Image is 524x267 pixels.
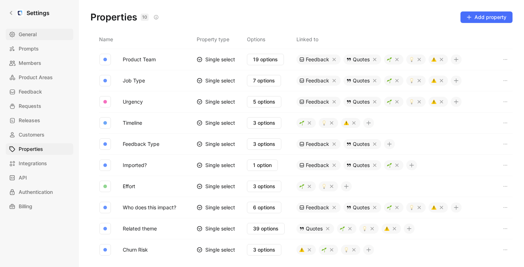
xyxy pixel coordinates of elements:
[296,54,341,65] div: Feedback
[19,59,41,67] span: Members
[296,76,341,86] div: Feedback
[120,224,160,233] button: Related theme
[120,139,162,149] button: Feedback Type
[27,9,50,17] h1: Settings
[247,75,281,86] button: 7 options
[247,181,281,192] button: 3 options
[247,223,285,234] button: 39 options
[6,6,52,20] a: Settings
[6,186,73,198] a: Authentication
[322,120,327,125] img: 💡
[19,30,37,39] span: General
[99,32,197,49] th: Name
[6,201,73,212] a: Billing
[253,245,275,254] span: 3 options
[253,140,275,148] span: 3 options
[247,54,284,65] button: 19 options
[141,14,149,21] div: 10
[344,120,349,125] img: ⚠️
[197,162,235,169] div: Single select
[19,73,53,82] span: Product Areas
[296,224,334,234] div: Quotes
[120,161,150,170] button: Imported?
[387,163,392,168] img: 🌱
[6,129,73,140] a: Customers
[460,11,513,23] button: Add property
[197,56,235,63] div: Single select
[384,226,389,231] img: ⚠️
[253,119,275,127] span: 3 options
[120,118,145,128] button: Timeline
[387,99,392,104] img: 🌱
[322,184,327,189] img: 💡
[6,172,73,183] a: API
[253,203,275,212] span: 6 options
[197,32,247,49] th: Property type
[387,78,392,83] img: 🌱
[247,138,281,150] button: 3 options
[253,97,275,106] span: 5 options
[90,13,160,22] h1: Properties
[197,204,235,211] div: Single select
[120,182,138,191] button: Effort
[344,247,349,252] img: 💡
[299,247,304,252] img: ⚠️
[247,32,296,49] th: Options
[409,205,414,210] img: 💡
[431,78,436,83] img: ⚠️
[6,29,73,40] a: General
[120,245,151,254] button: Churn Risk
[6,72,73,83] a: Product Areas
[299,120,304,125] img: 🌱
[431,57,436,62] img: ⚠️
[6,143,73,155] a: Properties
[343,76,381,86] div: Quotes
[253,55,278,64] span: 19 options
[19,145,43,153] span: Properties
[6,100,73,112] a: Requests
[299,184,304,189] img: 🌱
[19,102,41,110] span: Requests
[343,54,381,65] div: Quotes
[467,13,506,22] span: Add property
[247,244,281,256] button: 3 options
[362,226,367,231] img: 💡
[409,99,414,104] img: 💡
[6,158,73,169] a: Integrations
[19,44,39,53] span: Prompts
[197,140,235,148] div: Single select
[6,86,73,97] a: Feedback
[19,202,32,211] span: Billing
[253,76,275,85] span: 7 options
[343,97,381,107] div: Quotes
[197,77,235,84] div: Single select
[19,130,45,139] span: Customers
[253,182,275,191] span: 3 options
[343,202,381,213] div: Quotes
[431,205,436,210] img: ⚠️
[343,139,381,149] div: Quotes
[19,87,42,96] span: Feedback
[197,98,235,105] div: Single select
[197,246,235,253] div: Single select
[19,159,47,168] span: Integrations
[387,205,392,210] img: 🌱
[340,226,345,231] img: 🌱
[197,225,235,232] div: Single select
[253,224,279,233] span: 39 options
[120,76,148,85] button: Job Type
[247,202,281,213] button: 6 options
[19,173,27,182] span: API
[120,55,159,64] button: Product Team
[6,57,73,69] a: Members
[6,43,73,54] a: Prompts
[19,116,40,125] span: Releases
[296,97,341,107] div: Feedback
[197,119,235,127] div: Single select
[120,97,146,106] button: Urgency
[253,161,272,170] span: 1 option
[296,139,341,149] div: Feedback
[247,117,281,129] button: 3 options
[19,188,53,196] span: Authentication
[387,57,392,62] img: 🌱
